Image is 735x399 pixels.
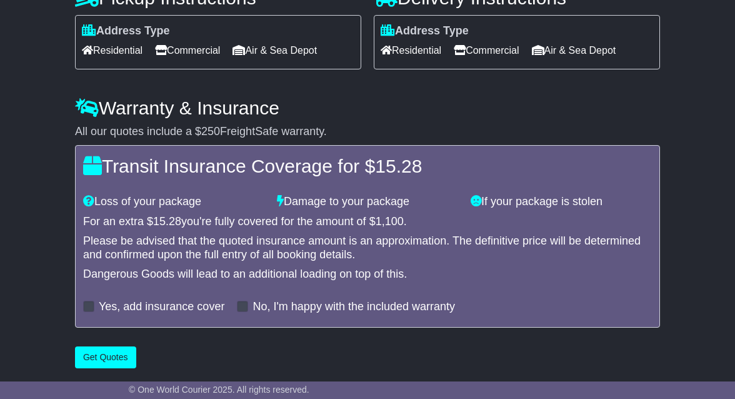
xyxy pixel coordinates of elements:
[532,41,616,60] span: Air & Sea Depot
[201,125,220,138] span: 250
[82,24,170,38] label: Address Type
[83,268,652,281] div: Dangerous Goods will lead to an additional loading on top of this.
[75,125,660,139] div: All our quotes include a $ FreightSafe warranty.
[376,215,404,228] span: 1,100
[454,41,519,60] span: Commercial
[99,300,224,314] label: Yes, add insurance cover
[83,215,652,229] div: For an extra $ you're fully covered for the amount of $ .
[271,195,464,209] div: Damage to your package
[232,41,317,60] span: Air & Sea Depot
[83,156,652,176] h4: Transit Insurance Coverage for $
[82,41,142,60] span: Residential
[83,235,652,261] div: Please be advised that the quoted insurance amount is an approximation. The definitive price will...
[381,24,469,38] label: Address Type
[381,41,441,60] span: Residential
[153,215,181,228] span: 15.28
[464,195,658,209] div: If your package is stolen
[77,195,271,209] div: Loss of your package
[375,156,422,176] span: 15.28
[75,346,136,368] button: Get Quotes
[75,98,660,118] h4: Warranty & Insurance
[252,300,455,314] label: No, I'm happy with the included warranty
[155,41,220,60] span: Commercial
[129,385,309,395] span: © One World Courier 2025. All rights reserved.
